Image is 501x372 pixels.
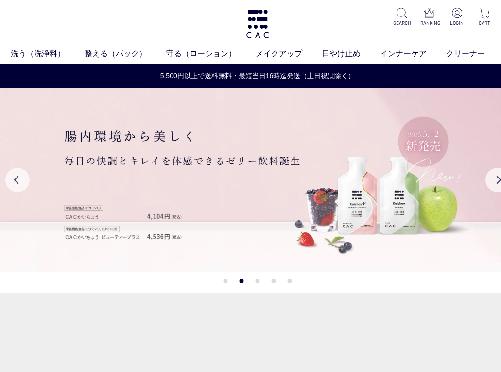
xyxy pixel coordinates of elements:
[166,48,256,60] a: 守る（ローション）
[240,279,244,283] button: 2 of 5
[322,48,380,60] a: 日やけ止め
[11,48,85,60] a: 洗う（洗浄料）
[393,8,411,27] a: SEARCH
[5,168,30,192] button: Previous
[245,10,270,38] img: logo
[420,19,438,27] p: RANKING
[288,279,292,283] button: 5 of 5
[448,8,466,27] a: LOGIN
[224,279,228,283] button: 1 of 5
[448,19,466,27] p: LOGIN
[272,279,276,283] button: 4 of 5
[420,8,438,27] a: RANKING
[380,48,446,60] a: インナーケア
[256,48,322,60] a: メイクアップ
[393,19,411,27] p: SEARCH
[476,8,493,27] a: CART
[256,279,260,283] button: 3 of 5
[476,19,493,27] p: CART
[85,48,166,60] a: 整える（パック）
